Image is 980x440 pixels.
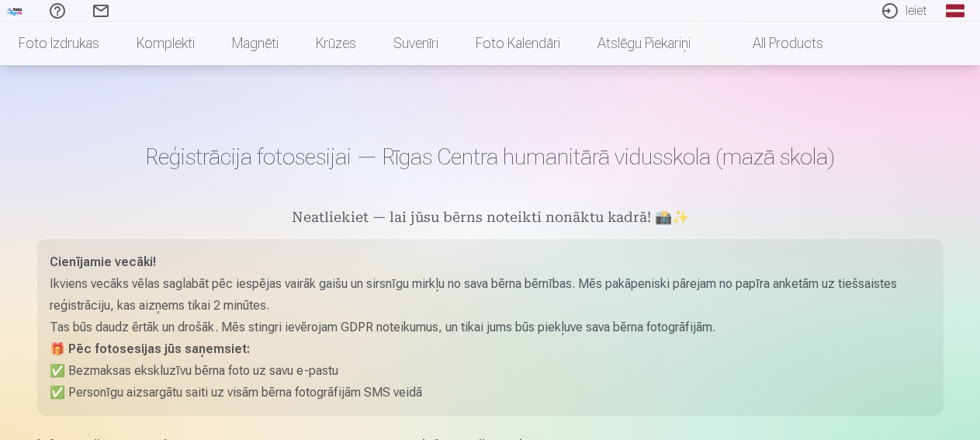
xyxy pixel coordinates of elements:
[297,22,375,65] a: Krūzes
[37,208,944,230] h5: Neatliekiet — lai jūsu bērns noteikti nonāktu kadrā! 📸✨
[6,6,23,16] img: /fa1
[579,22,709,65] a: Atslēgu piekariņi
[213,22,297,65] a: Magnēti
[50,360,931,382] p: ✅ Bezmaksas ekskluzīvu bērna foto uz savu e-pastu
[50,317,931,338] p: Tas būs daudz ērtāk un drošāk. Mēs stingri ievērojam GDPR noteikumus, un tikai jums būs piekļuve ...
[457,22,579,65] a: Foto kalendāri
[375,22,457,65] a: Suvenīri
[50,382,931,404] p: ✅ Personīgu aizsargātu saiti uz visām bērna fotogrāfijām SMS veidā
[50,255,156,269] strong: Cienījamie vecāki!
[50,273,931,317] p: Ikviens vecāks vēlas saglabāt pēc iespējas vairāk gaišu un sirsnīgu mirkļu no sava bērna bērnības...
[118,22,213,65] a: Komplekti
[50,341,250,356] strong: 🎁 Pēc fotosesijas jūs saņemsiet:
[37,143,944,171] h1: Reģistrācija fotosesijai — Rīgas Centra humanitārā vidusskola (mazā skola)
[709,22,842,65] a: All products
